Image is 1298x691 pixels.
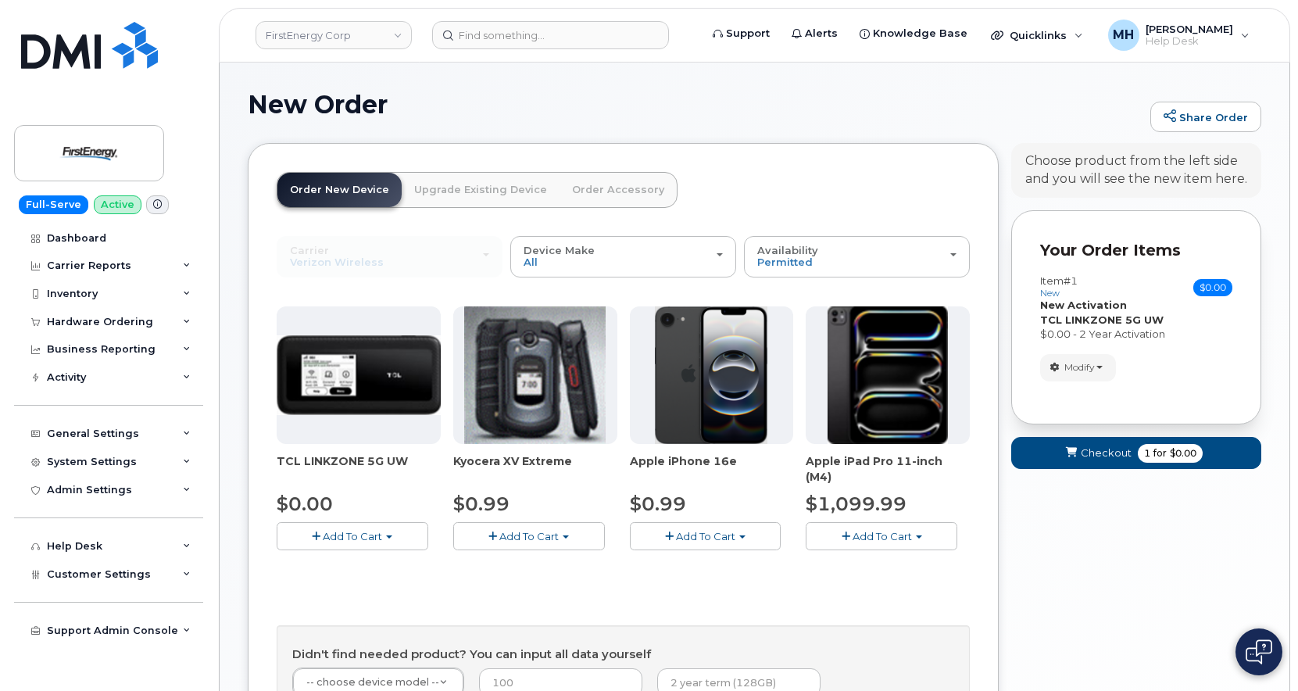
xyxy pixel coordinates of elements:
div: Choose product from the left side and you will see the new item here. [1025,152,1247,188]
span: $0.99 [453,492,510,515]
span: for [1150,446,1170,460]
a: Order New Device [277,173,402,207]
a: Order Accessory [560,173,677,207]
span: $0.99 [630,492,686,515]
span: Availability [757,244,818,256]
img: iphone16e.png [655,306,767,444]
span: Modify [1064,360,1095,374]
span: Add To Cart [499,530,559,542]
span: $0.00 [1193,279,1232,296]
span: Add To Cart [853,530,912,542]
span: Add To Cart [323,530,382,542]
span: Permitted [757,256,813,268]
img: Open chat [1246,639,1272,664]
strong: New Activation [1040,299,1127,311]
div: $0.00 - 2 Year Activation [1040,327,1232,342]
small: new [1040,288,1060,299]
span: $0.00 [277,492,333,515]
span: Device Make [524,244,595,256]
h4: Didn't find needed product? You can input all data yourself [292,648,954,661]
img: xvextreme.gif [464,306,606,444]
a: Upgrade Existing Device [402,173,560,207]
strong: TCL LINKZONE 5G UW [1040,313,1164,326]
button: Checkout 1 for $0.00 [1011,437,1261,469]
a: Share Order [1150,102,1261,133]
button: Add To Cart [277,522,428,550]
button: Add To Cart [806,522,957,550]
span: $0.00 [1170,446,1196,460]
span: Add To Cart [676,530,735,542]
span: 1 [1144,446,1150,460]
span: All [524,256,538,268]
button: Add To Cart [630,522,781,550]
h3: Item [1040,275,1078,298]
span: #1 [1064,274,1078,287]
div: Kyocera XV Extreme [453,453,617,485]
span: $1,099.99 [806,492,906,515]
span: Checkout [1081,446,1132,460]
div: Apple iPhone 16e [630,453,794,485]
img: linkzone5g.png [277,335,441,415]
button: Modify [1040,354,1116,381]
button: Availability Permitted [744,236,970,277]
button: Add To Cart [453,522,605,550]
button: Device Make All [510,236,736,277]
div: Apple iPad Pro 11-inch (M4) [806,453,970,485]
span: -- choose device model -- [306,676,439,688]
img: ipad_pro_11_m4.png [828,306,949,444]
h1: New Order [248,91,1142,118]
div: TCL LINKZONE 5G UW [277,453,441,485]
p: Your Order Items [1040,239,1232,262]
